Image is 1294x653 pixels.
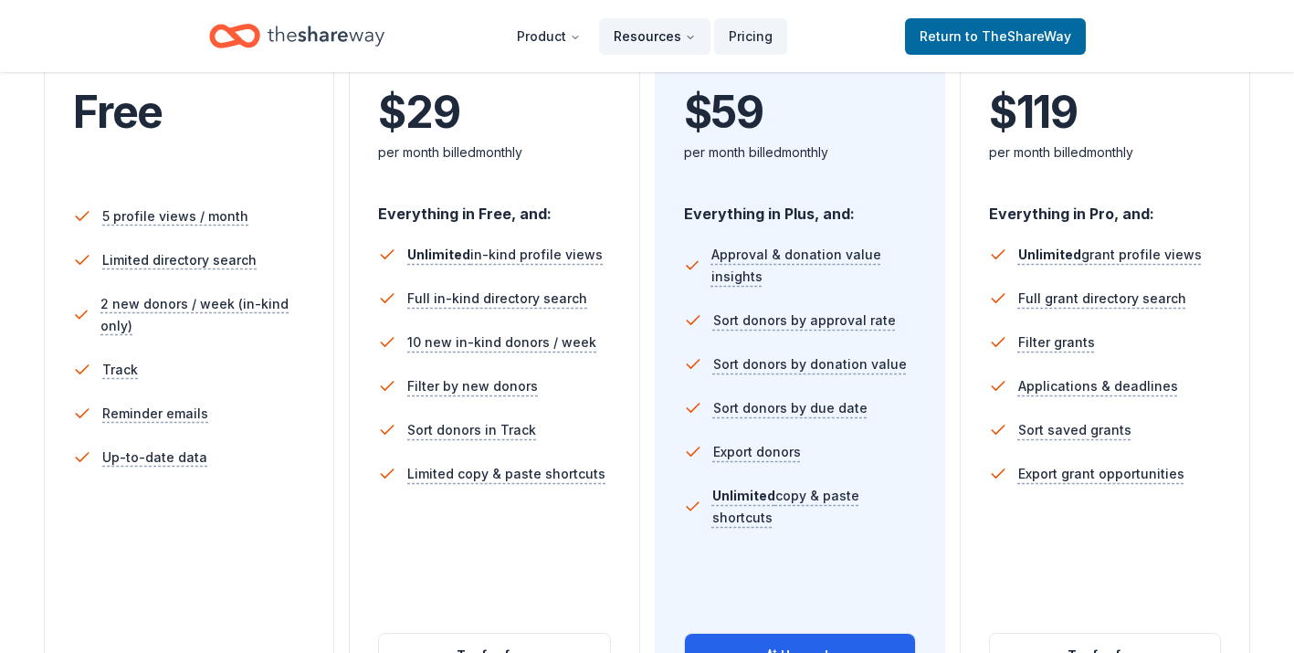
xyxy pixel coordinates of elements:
div: per month billed monthly [989,142,1221,163]
span: $ 119 [989,87,1078,138]
a: Home [209,15,384,58]
nav: Main [502,15,787,58]
span: Up-to-date data [102,447,207,469]
button: Product [502,18,595,55]
span: 2 new donors / week (in-kind only) [100,293,305,337]
span: Unlimited [1018,247,1081,262]
span: $ 59 [684,87,763,138]
span: Limited copy & paste shortcuts [407,463,605,485]
span: Return [920,26,1071,47]
span: Sort donors by due date [713,397,868,419]
span: Full in-kind directory search [407,288,587,310]
button: Resources [599,18,710,55]
span: Reminder emails [102,403,208,425]
span: copy & paste shortcuts [712,488,859,525]
span: Sort donors by donation value [713,353,907,375]
div: Everything in Plus, and: [684,187,916,226]
span: Export grant opportunities [1018,463,1184,485]
a: Returnto TheShareWay [905,18,1086,55]
span: Export donors [713,441,801,463]
div: Everything in Pro, and: [989,187,1221,226]
div: per month billed monthly [684,142,916,163]
span: 10 new in-kind donors / week [407,332,596,353]
span: grant profile views [1018,247,1202,262]
span: Sort donors in Track [407,419,536,441]
span: Free [73,85,163,139]
span: to TheShareWay [965,28,1071,44]
span: Unlimited [407,247,470,262]
span: Applications & deadlines [1018,375,1178,397]
span: $ 29 [378,87,459,138]
span: Sort saved grants [1018,419,1131,441]
div: Everything in Free, and: [378,187,610,226]
span: Sort donors by approval rate [713,310,896,332]
span: in-kind profile views [407,247,603,262]
span: Filter by new donors [407,375,538,397]
span: Limited directory search [102,249,257,271]
span: Full grant directory search [1018,288,1186,310]
div: per month billed monthly [378,142,610,163]
span: Track [102,359,138,381]
span: Filter grants [1018,332,1095,353]
span: Approval & donation value insights [711,244,916,288]
span: Unlimited [712,488,775,503]
a: Pricing [714,18,787,55]
span: 5 profile views / month [102,205,248,227]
